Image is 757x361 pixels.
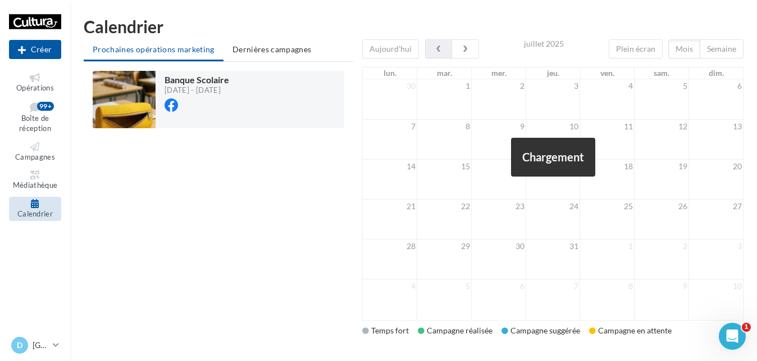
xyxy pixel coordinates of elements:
iframe: Intercom live chat [719,323,746,350]
div: Temps fort [362,325,409,336]
p: [GEOGRAPHIC_DATA] [33,340,48,351]
a: Calendrier [9,197,61,221]
span: Dernières campagnes [232,44,312,54]
span: 1 [742,323,751,332]
span: Boîte de réception [19,114,51,133]
div: Campagne en attente [589,325,672,336]
button: Créer [9,40,61,59]
div: Campagne suggérée [501,325,580,336]
span: D [17,340,22,351]
div: Nouvelle campagne [9,40,61,59]
span: Prochaines opérations marketing [93,44,215,54]
span: Calendrier [17,209,53,218]
div: [DATE] - [DATE] [165,87,229,94]
a: Opérations [9,71,61,95]
h1: Calendrier [84,18,744,35]
span: Campagnes [15,152,55,161]
div: Chargement [511,138,595,177]
span: Opérations [16,83,54,92]
a: Médiathèque [9,168,61,192]
div: Campagne réalisée [418,325,492,336]
span: Médiathèque [13,181,58,190]
a: D [GEOGRAPHIC_DATA] [9,335,61,356]
a: Boîte de réception99+ [9,100,61,136]
div: ' [362,39,744,321]
span: Banque Scolaire [165,74,229,85]
div: 99+ [37,102,54,111]
a: Campagnes [9,140,61,164]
